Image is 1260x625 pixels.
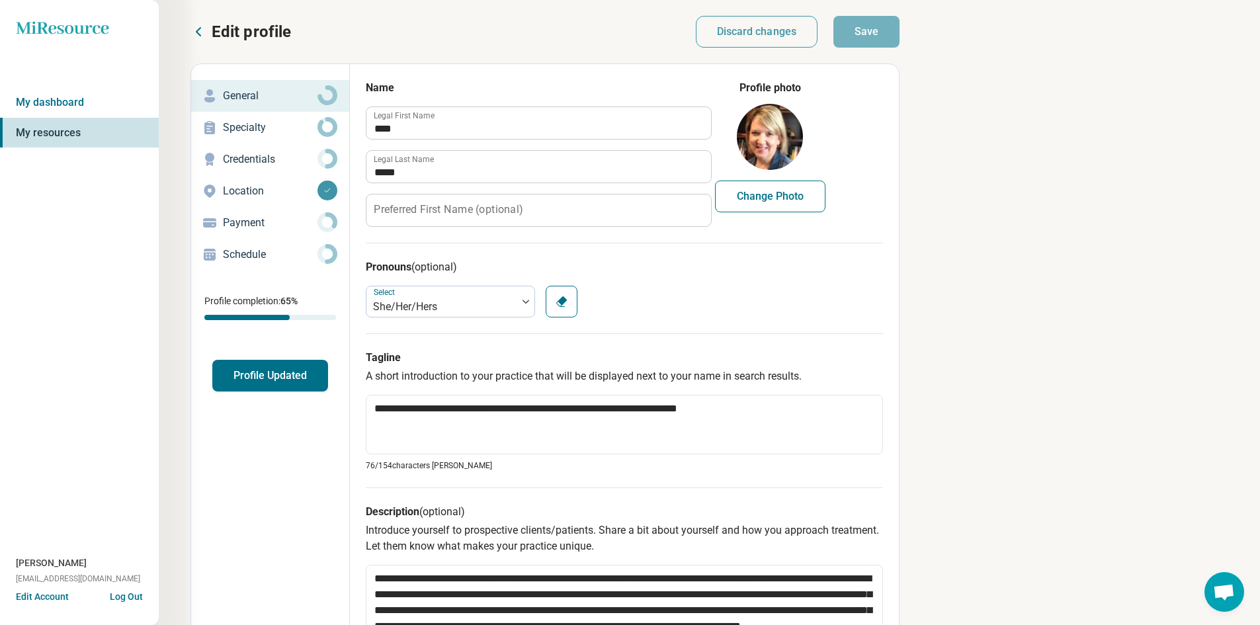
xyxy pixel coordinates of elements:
div: Open chat [1204,572,1244,612]
h3: Description [366,504,883,520]
p: Payment [223,215,317,231]
a: Specialty [191,112,349,144]
label: Preferred First Name (optional) [374,204,523,215]
h3: Name [366,80,710,96]
p: General [223,88,317,104]
button: Discard changes [696,16,818,48]
a: Schedule [191,239,349,271]
a: General [191,80,349,112]
a: Credentials [191,144,349,175]
label: Legal First Name [374,112,435,120]
p: Introduce yourself to prospective clients/patients. Share a bit about yourself and how you approa... [366,522,883,554]
button: Save [833,16,900,48]
p: Edit profile [212,21,291,42]
p: 76/ 154 characters [PERSON_NAME] [366,460,883,472]
a: Location [191,175,349,207]
label: Legal Last Name [374,155,434,163]
img: avatar image [737,104,803,170]
span: [EMAIL_ADDRESS][DOMAIN_NAME] [16,573,140,585]
button: Profile Updated [212,360,328,392]
h3: Tagline [366,350,883,366]
div: She/Her/Hers [373,299,511,315]
div: Profile completion [204,315,336,320]
span: (optional) [411,261,457,273]
span: (optional) [419,505,465,518]
a: Payment [191,207,349,239]
p: Credentials [223,151,317,167]
p: Schedule [223,247,317,263]
button: Edit Account [16,590,69,604]
div: Profile completion: [191,286,349,328]
button: Edit profile [190,21,291,42]
span: [PERSON_NAME] [16,556,87,570]
p: A short introduction to your practice that will be displayed next to your name in search results. [366,368,883,384]
span: 65 % [280,296,298,306]
p: Specialty [223,120,317,136]
label: Select [374,288,398,297]
h3: Pronouns [366,259,883,275]
p: Location [223,183,317,199]
legend: Profile photo [739,80,801,96]
button: Log Out [110,590,143,601]
button: Change Photo [715,181,825,212]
